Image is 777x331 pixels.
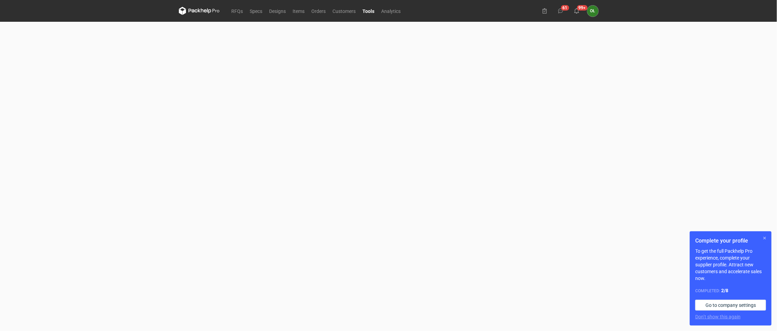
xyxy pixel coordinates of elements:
[359,7,378,15] a: Tools
[695,287,766,294] div: Completed:
[695,248,766,282] p: To get the full Packhelp Pro experience, complete your supplier profile. Attract new customers an...
[179,7,220,15] svg: Packhelp Pro
[308,7,329,15] a: Orders
[266,7,290,15] a: Designs
[587,5,599,17] button: OŁ
[695,313,741,320] button: Don’t show this again
[761,234,769,242] button: Skip for now
[555,5,566,16] button: 61
[721,288,728,293] strong: 2 / 8
[247,7,266,15] a: Specs
[228,7,247,15] a: RFQs
[329,7,359,15] a: Customers
[179,22,599,291] iframe: Packaging Toolbox
[571,5,582,16] button: 99+
[290,7,308,15] a: Items
[378,7,404,15] a: Analytics
[695,237,766,245] h1: Complete your profile
[695,300,766,311] a: Go to company settings
[587,5,599,17] div: Olga Łopatowicz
